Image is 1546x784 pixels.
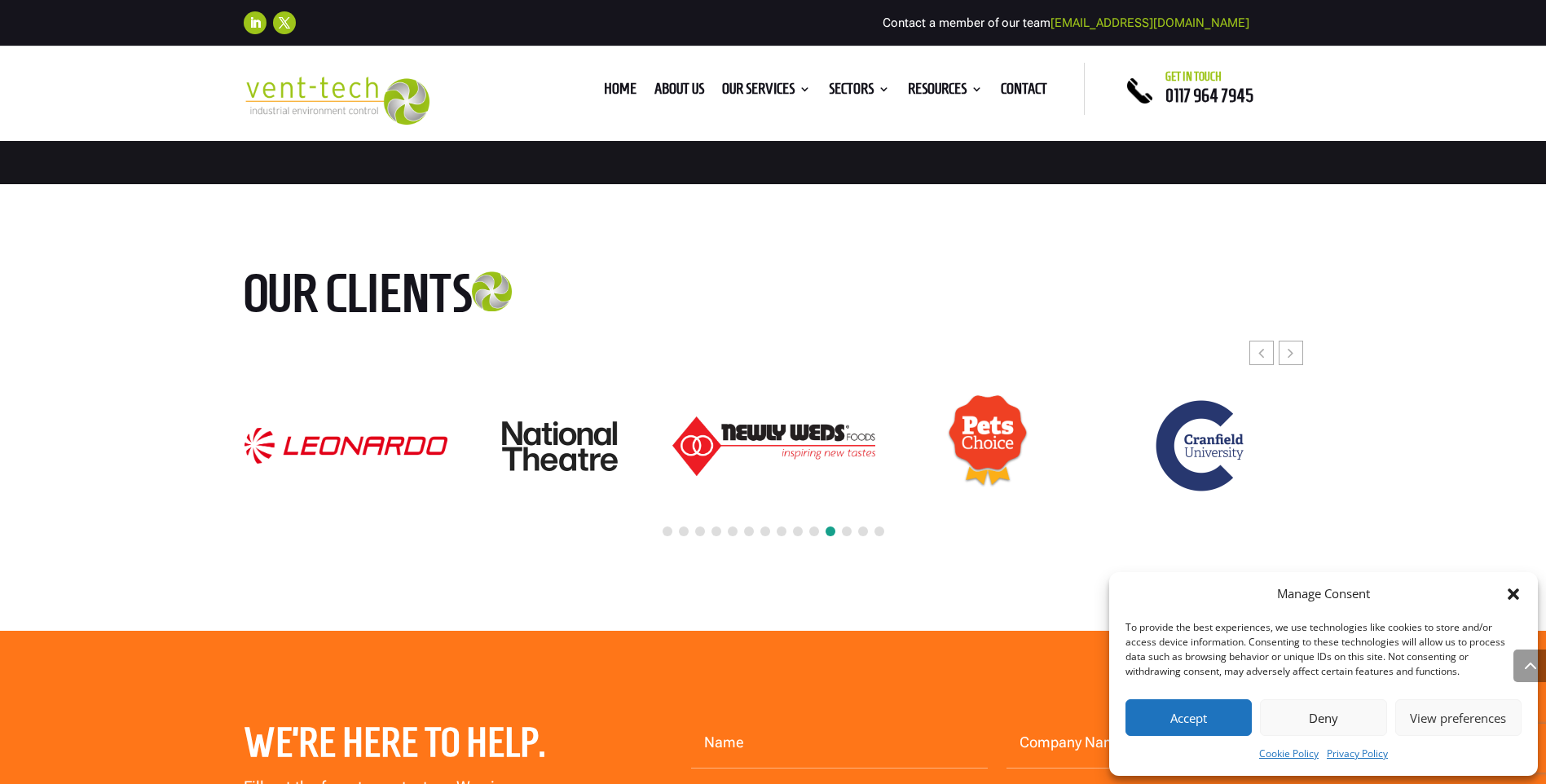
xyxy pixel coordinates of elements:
div: 17 / 24 [458,421,662,472]
span: Get in touch [1165,70,1222,83]
input: Company Name [1006,718,1303,769]
a: Resources [908,83,983,101]
div: To provide the best experiences, we use technologies like cookies to store and/or access device i... [1125,620,1520,679]
img: Logo_Leonardo [244,428,447,464]
img: 2023-09-27T08_35_16.549ZVENT-TECH---Clear-background [244,77,430,125]
a: Follow on LinkedIn [244,11,266,34]
img: National Theatre [502,421,618,471]
h2: We’re here to help. [244,718,584,775]
div: 19 / 24 [886,394,1090,498]
button: Accept [1125,699,1252,736]
button: View preferences [1395,699,1522,736]
div: Next slide [1279,341,1303,365]
div: 18 / 24 [672,416,875,477]
img: Cranfield University logo [1148,393,1254,499]
a: Contact [1001,83,1047,101]
div: 20 / 24 [1099,392,1303,500]
a: Follow on X [273,11,296,34]
a: Sectors [829,83,890,101]
a: About us [654,83,704,101]
a: Home [604,83,636,101]
span: Contact a member of our team [883,15,1249,30]
a: Privacy Policy [1327,744,1388,764]
button: Deny [1260,699,1386,736]
div: Close dialog [1505,586,1522,602]
img: Newly-Weds_Logo [672,416,874,476]
a: Our Services [722,83,811,101]
h2: Our clients [244,266,594,329]
input: Name [691,718,988,769]
div: Manage Consent [1277,584,1370,604]
a: 0117 964 7945 [1165,86,1253,105]
img: Pets Choice [947,394,1028,497]
div: 16 / 24 [244,427,447,465]
a: Cookie Policy [1259,744,1319,764]
div: Previous slide [1249,341,1274,365]
a: [EMAIL_ADDRESS][DOMAIN_NAME] [1050,15,1249,30]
